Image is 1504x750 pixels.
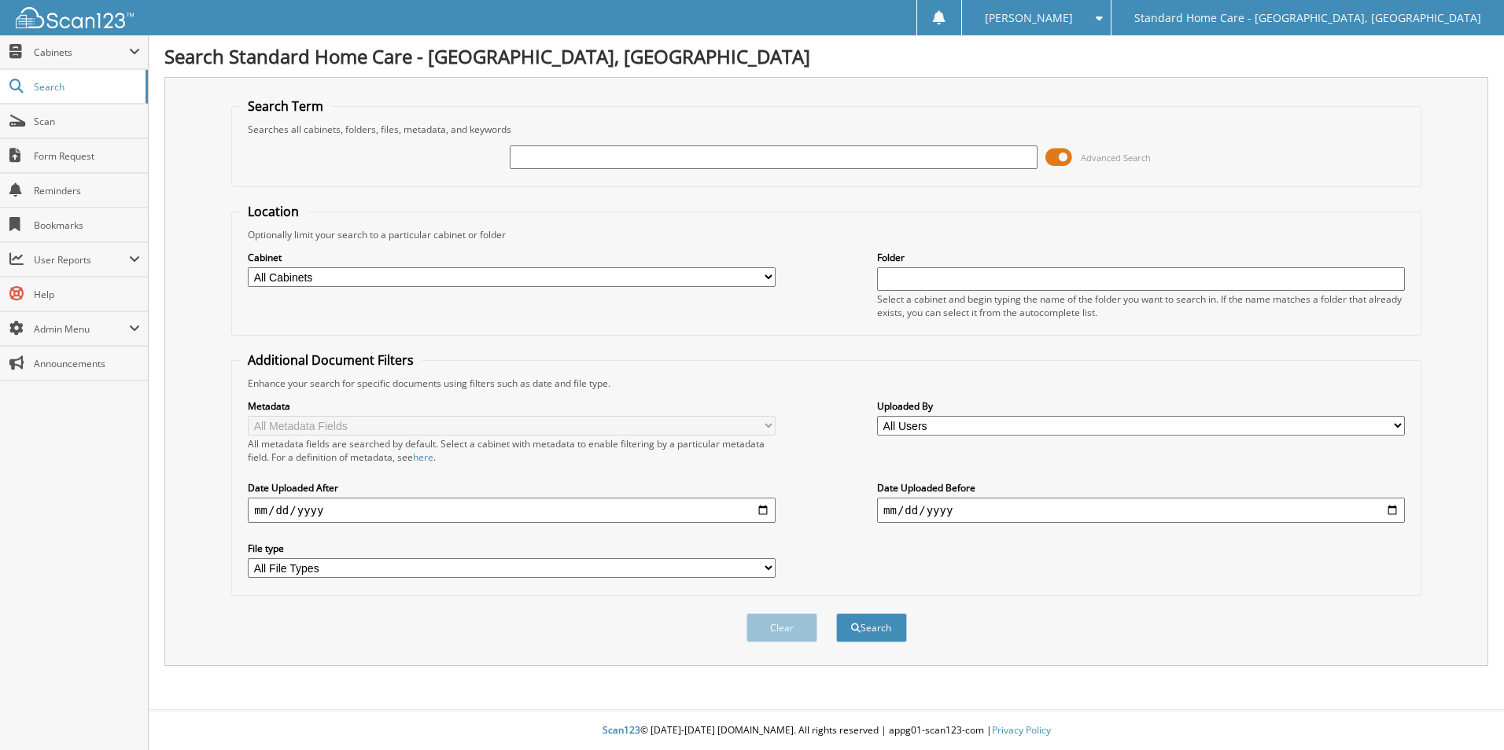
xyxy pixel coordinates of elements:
span: Cabinets [34,46,129,59]
legend: Search Term [240,97,331,115]
img: scan123-logo-white.svg [16,7,134,28]
input: start [248,498,776,523]
h1: Search Standard Home Care - [GEOGRAPHIC_DATA], [GEOGRAPHIC_DATA] [164,43,1488,69]
button: Clear [746,613,817,642]
span: Announcements [34,357,140,370]
div: © [DATE]-[DATE] [DOMAIN_NAME]. All rights reserved | appg01-scan123-com | [149,711,1504,750]
div: All metadata fields are searched by default. Select a cabinet with metadata to enable filtering b... [248,437,776,464]
div: Searches all cabinets, folders, files, metadata, and keywords [240,123,1413,136]
label: Cabinet [248,251,776,264]
input: end [877,498,1405,523]
span: Bookmarks [34,219,140,232]
label: File type [248,542,776,555]
span: Standard Home Care - [GEOGRAPHIC_DATA], [GEOGRAPHIC_DATA] [1134,13,1481,23]
span: Help [34,288,140,301]
button: Search [836,613,907,642]
span: Admin Menu [34,322,129,336]
label: Uploaded By [877,399,1405,413]
label: Date Uploaded Before [877,481,1405,494]
label: Date Uploaded After [248,481,776,494]
span: Search [34,80,138,94]
span: Scan123 [603,723,640,737]
div: Optionally limit your search to a particular cabinet or folder [240,228,1413,241]
span: User Reports [34,253,129,267]
label: Folder [877,251,1405,264]
div: Select a cabinet and begin typing the name of the folder you want to search in. If the name match... [877,292,1405,319]
label: Metadata [248,399,776,413]
span: [PERSON_NAME] [985,13,1073,23]
span: Scan [34,115,140,128]
iframe: Chat Widget [1425,675,1504,750]
span: Form Request [34,149,140,163]
div: Enhance your search for specific documents using filters such as date and file type. [240,377,1413,390]
a: here [413,450,433,464]
legend: Additional Document Filters [240,351,422,369]
legend: Location [240,203,307,220]
span: Advanced Search [1081,152,1151,164]
a: Privacy Policy [992,723,1051,737]
span: Reminders [34,184,140,197]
